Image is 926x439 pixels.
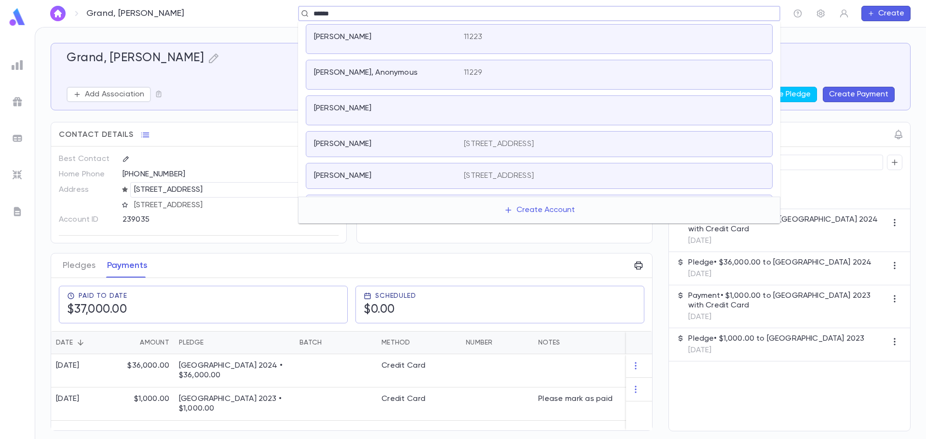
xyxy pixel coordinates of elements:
p: [PERSON_NAME] [314,139,371,149]
div: 239035 [123,212,291,226]
p: [GEOGRAPHIC_DATA] 2024 • $36,000.00 [179,361,290,380]
h5: $0.00 [364,303,395,317]
p: $1,000.00 [134,394,169,404]
div: [DATE] [56,361,80,371]
div: Method [381,331,410,354]
p: [PERSON_NAME], Anonymous [314,68,418,78]
p: 11223 [464,32,482,42]
img: logo [8,8,27,27]
button: Create Payment [823,87,895,102]
img: imports_grey.530a8a0e642e233f2baf0ef88e8c9fcb.svg [12,169,23,181]
p: [PERSON_NAME] [314,32,371,42]
div: Notes [533,331,654,354]
button: Add Association [67,87,151,102]
p: Payment • $36,000.00 to [GEOGRAPHIC_DATA] 2024 with Credit Card [688,215,887,234]
span: [STREET_ADDRESS] [130,200,340,210]
div: Amount [140,331,169,354]
p: Grand, [PERSON_NAME] [86,8,185,19]
div: Pledge [179,331,204,354]
p: Address [59,182,114,198]
button: Create Pledge [751,87,817,102]
p: 11229 [464,68,482,78]
p: $36,000.00 [127,361,169,371]
p: [STREET_ADDRESS] [464,171,534,181]
div: Notes [538,331,560,354]
button: Pledges [63,253,95,278]
button: Sort [73,335,88,350]
p: [DATE] [688,236,887,246]
span: Scheduled [375,292,416,300]
div: Amount [116,331,174,354]
h5: $37,000.00 [67,303,127,317]
p: [PERSON_NAME] [314,171,371,181]
div: Number [466,331,493,354]
p: Add Association [85,90,144,99]
p: [DATE] [688,269,872,279]
button: Sort [322,335,337,350]
h5: Grand, [PERSON_NAME] [67,51,204,66]
div: Date [51,331,116,354]
p: Payment • $1,000.00 to [GEOGRAPHIC_DATA] 2023 with Credit Card [688,291,887,310]
button: Payments [107,253,148,278]
div: Please mark as paid [538,394,613,404]
div: [DATE] [56,394,80,404]
p: [GEOGRAPHIC_DATA] 2023 • $1,000.00 [179,394,290,413]
div: Pledge [174,331,295,354]
button: Create Account [496,201,583,219]
img: letters_grey.7941b92b52307dd3b8a917253454ce1c.svg [12,206,23,217]
p: [DATE] [688,346,864,355]
div: Credit Card [381,394,425,404]
button: Create [861,6,911,21]
p: [STREET_ADDRESS] [464,139,534,149]
div: Date [56,331,73,354]
button: Sort [124,335,140,350]
div: Credit Card [381,361,425,371]
img: batches_grey.339ca447c9d9533ef1741baa751efc33.svg [12,133,23,144]
p: [STREET_ADDRESS] [134,184,203,196]
p: [PERSON_NAME] [314,104,371,113]
p: Best Contact [59,151,114,167]
span: Paid To Date [79,292,127,300]
img: home_white.a664292cf8c1dea59945f0da9f25487c.svg [52,10,64,17]
button: Sort [410,335,426,350]
p: Home Phone [59,167,114,182]
span: Contact Details [59,130,134,140]
img: reports_grey.c525e4749d1bce6a11f5fe2a8de1b229.svg [12,59,23,71]
p: Pledge • $36,000.00 to [GEOGRAPHIC_DATA] 2024 [688,258,872,267]
p: [DATE] [688,312,887,322]
p: Pledge • $1,000.00 to [GEOGRAPHIC_DATA] 2023 [688,334,864,344]
div: [PHONE_NUMBER] [123,167,339,181]
p: Account ID [59,212,114,227]
div: Number [461,331,533,354]
div: Batch [300,331,322,354]
div: Method [377,331,461,354]
div: Batch [295,331,377,354]
img: campaigns_grey.99e729a5f7ee94e3726e6486bddda8f1.svg [12,96,23,107]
